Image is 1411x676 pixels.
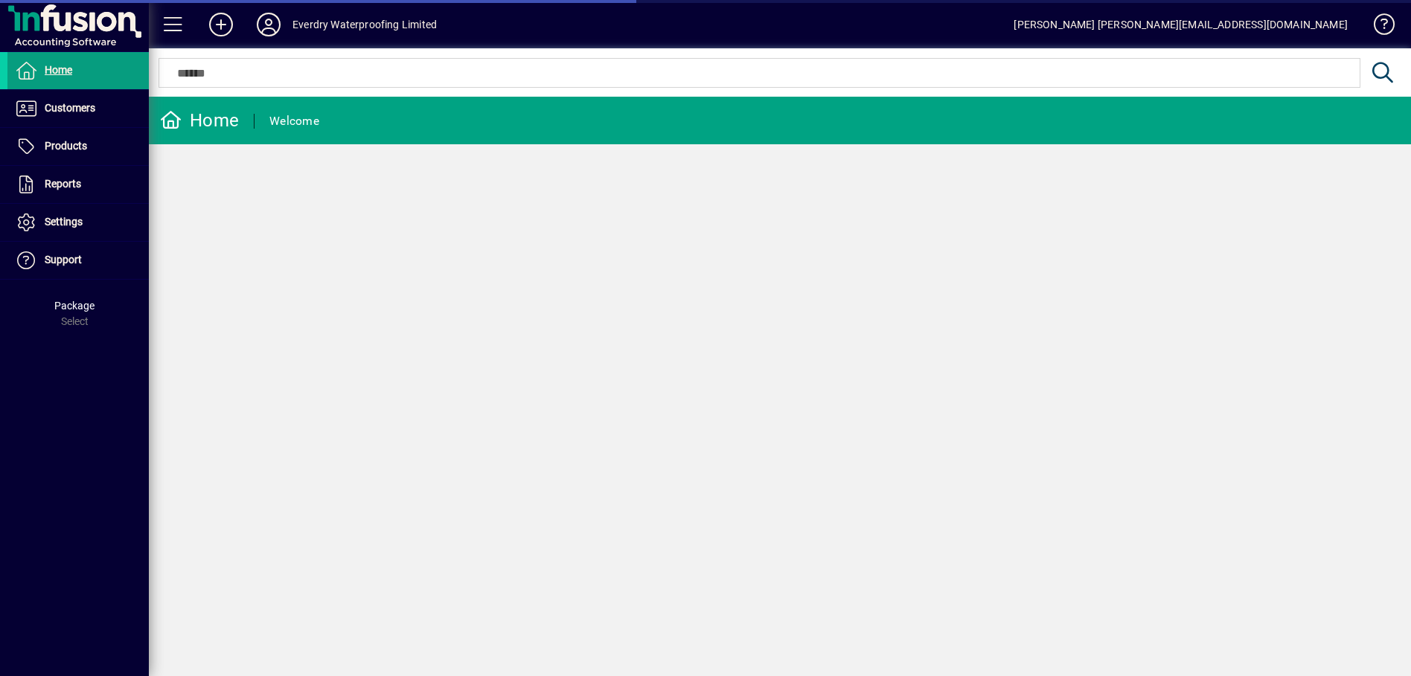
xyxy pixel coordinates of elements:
[45,64,72,76] span: Home
[7,204,149,241] a: Settings
[45,216,83,228] span: Settings
[7,128,149,165] a: Products
[45,178,81,190] span: Reports
[1363,3,1392,51] a: Knowledge Base
[197,11,245,38] button: Add
[45,140,87,152] span: Products
[7,166,149,203] a: Reports
[160,109,239,132] div: Home
[54,300,95,312] span: Package
[245,11,292,38] button: Profile
[45,102,95,114] span: Customers
[45,254,82,265] span: Support
[1014,13,1348,36] div: [PERSON_NAME] [PERSON_NAME][EMAIL_ADDRESS][DOMAIN_NAME]
[269,109,319,133] div: Welcome
[292,13,437,36] div: Everdry Waterproofing Limited
[7,242,149,279] a: Support
[7,90,149,127] a: Customers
